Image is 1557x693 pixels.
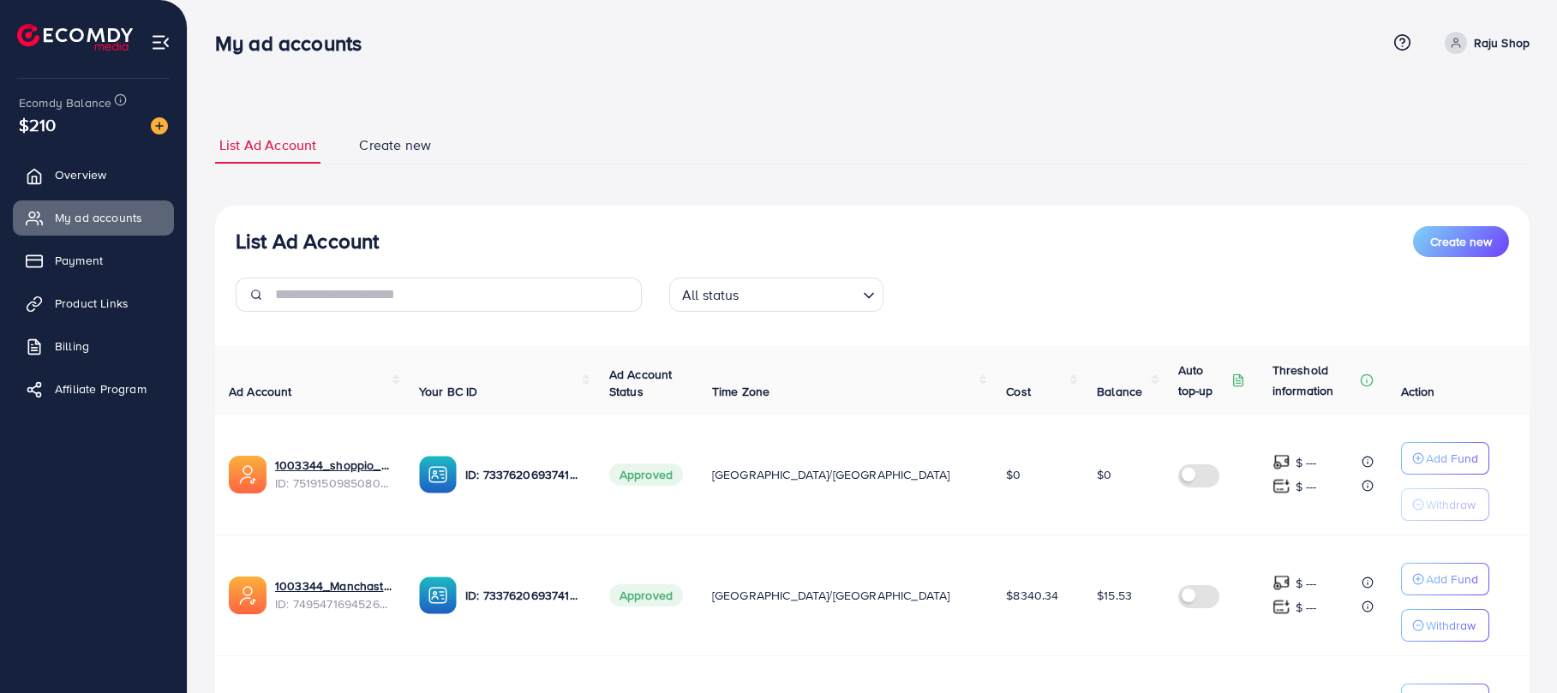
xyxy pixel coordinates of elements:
span: $0 [1006,466,1021,483]
img: ic-ads-acc.e4c84228.svg [229,577,266,614]
p: Auto top-up [1178,360,1228,401]
img: ic-ads-acc.e4c84228.svg [229,456,266,493]
button: Create new [1413,226,1509,257]
span: ID: 7519150985080684551 [275,475,392,492]
a: 1003344_Manchaster_1745175503024 [275,577,392,594]
p: Add Fund [1426,569,1478,589]
p: $ --- [1296,573,1317,594]
span: Create new [1430,233,1492,250]
img: top-up amount [1273,598,1291,616]
a: Billing [13,329,174,363]
img: ic-ba-acc.ded83a64.svg [419,577,457,614]
p: Withdraw [1426,615,1476,636]
span: Approved [609,463,683,486]
span: Ecomdy Balance [19,94,111,111]
p: Withdraw [1426,494,1476,515]
a: Overview [13,158,174,192]
a: Payment [13,243,174,278]
span: [GEOGRAPHIC_DATA]/[GEOGRAPHIC_DATA] [712,587,950,604]
button: Add Fund [1401,563,1489,595]
span: ID: 7495471694526988304 [275,595,392,612]
p: $ --- [1296,452,1317,473]
div: <span class='underline'>1003344_shoppio_1750688962312</span></br>7519150985080684551 [275,457,392,492]
div: <span class='underline'>1003344_Manchaster_1745175503024</span></br>7495471694526988304 [275,577,392,612]
span: [GEOGRAPHIC_DATA]/[GEOGRAPHIC_DATA] [712,466,950,483]
button: Withdraw [1401,488,1489,521]
h3: List Ad Account [236,229,379,254]
img: image [151,117,168,134]
span: Affiliate Program [55,380,147,397]
a: Affiliate Program [13,372,174,406]
div: Search for option [669,278,883,312]
span: Payment [55,252,103,269]
p: Raju Shop [1474,33,1530,53]
span: Product Links [55,295,129,312]
span: $15.53 [1097,587,1132,604]
span: Overview [55,166,106,183]
span: Billing [55,338,89,355]
span: All status [679,283,743,308]
span: Ad Account Status [609,366,673,400]
button: Add Fund [1401,442,1489,475]
img: ic-ba-acc.ded83a64.svg [419,456,457,493]
p: Add Fund [1426,448,1478,469]
span: My ad accounts [55,209,142,226]
span: Approved [609,584,683,606]
input: Search for option [745,279,856,308]
img: menu [151,33,171,52]
span: Time Zone [712,383,770,400]
p: ID: 7337620693741338625 [465,464,582,485]
span: Create new [359,135,431,155]
span: $210 [19,112,57,137]
span: $8340.34 [1006,587,1058,604]
span: Ad Account [229,383,292,400]
a: Raju Shop [1438,32,1530,54]
span: Action [1401,383,1435,400]
p: $ --- [1296,476,1317,497]
span: $0 [1097,466,1111,483]
span: Your BC ID [419,383,478,400]
a: My ad accounts [13,200,174,235]
a: 1003344_shoppio_1750688962312 [275,457,392,474]
span: Cost [1006,383,1031,400]
p: Threshold information [1273,360,1356,401]
img: top-up amount [1273,453,1291,471]
p: $ --- [1296,597,1317,618]
img: top-up amount [1273,574,1291,592]
img: logo [17,24,133,51]
h3: My ad accounts [215,31,375,56]
span: List Ad Account [219,135,316,155]
img: top-up amount [1273,477,1291,495]
p: ID: 7337620693741338625 [465,585,582,606]
span: Balance [1097,383,1142,400]
button: Withdraw [1401,609,1489,642]
a: Product Links [13,286,174,320]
